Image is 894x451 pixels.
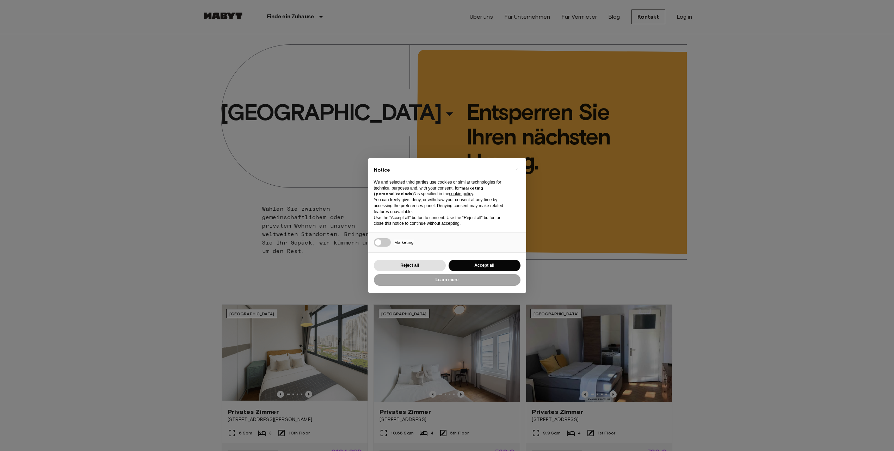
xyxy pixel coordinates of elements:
span: × [516,165,518,174]
a: cookie policy [449,191,473,196]
button: Reject all [374,260,446,271]
button: Accept all [449,260,520,271]
strong: “marketing (personalized ads)” [374,185,483,197]
h2: Notice [374,167,509,174]
button: Learn more [374,274,520,286]
p: We and selected third parties use cookies or similar technologies for technical purposes and, wit... [374,179,509,197]
button: Close this notice [511,164,523,175]
p: Use the “Accept all” button to consent. Use the “Reject all” button or close this notice to conti... [374,215,509,227]
span: Marketing [394,240,414,245]
p: You can freely give, deny, or withdraw your consent at any time by accessing the preferences pane... [374,197,509,215]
